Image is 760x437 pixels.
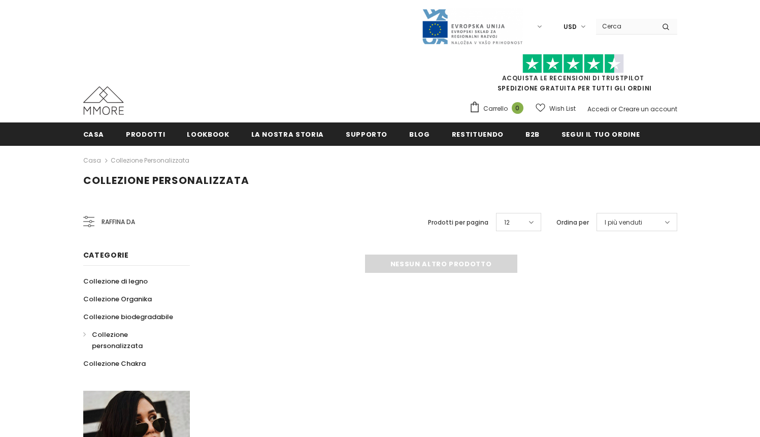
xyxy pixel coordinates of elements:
[346,130,387,139] span: supporto
[83,312,173,322] span: Collezione biodegradabile
[512,102,523,114] span: 0
[452,122,504,145] a: Restituendo
[83,290,152,308] a: Collezione Organika
[421,8,523,45] img: Javni Razpis
[525,122,540,145] a: B2B
[522,54,624,74] img: Fidati di Pilot Stars
[483,104,508,114] span: Carrello
[83,308,173,326] a: Collezione biodegradabile
[102,216,135,228] span: Raffina da
[525,130,540,139] span: B2B
[92,330,143,351] span: Collezione personalizzata
[83,359,146,368] span: Collezione Chakra
[83,326,179,355] a: Collezione personalizzata
[409,122,430,145] a: Blog
[549,104,576,114] span: Wish List
[504,217,510,228] span: 12
[111,156,189,165] a: Collezione personalizzata
[502,74,644,82] a: Acquista le recensioni di TrustPilot
[187,130,229,139] span: Lookbook
[469,58,677,92] span: SPEDIZIONE GRATUITA PER TUTTI GLI ORDINI
[126,130,165,139] span: Prodotti
[83,272,148,290] a: Collezione di legno
[409,130,430,139] span: Blog
[126,122,165,145] a: Prodotti
[605,217,642,228] span: I più venduti
[83,355,146,372] a: Collezione Chakra
[428,217,488,228] label: Prodotti per pagina
[561,130,640,139] span: Segui il tuo ordine
[618,105,677,113] a: Creare un account
[421,22,523,30] a: Javni Razpis
[83,130,105,139] span: Casa
[83,173,249,188] span: Collezione personalizzata
[83,122,105,145] a: Casa
[83,154,101,167] a: Casa
[596,19,654,34] input: Search Site
[346,122,387,145] a: supporto
[536,100,576,117] a: Wish List
[587,105,609,113] a: Accedi
[83,86,124,115] img: Casi MMORE
[564,22,577,32] span: USD
[611,105,617,113] span: or
[251,122,324,145] a: La nostra storia
[83,294,152,304] span: Collezione Organika
[83,276,148,286] span: Collezione di legno
[452,130,504,139] span: Restituendo
[83,250,129,260] span: Categorie
[251,130,324,139] span: La nostra storia
[187,122,229,145] a: Lookbook
[556,217,589,228] label: Ordina per
[469,101,528,116] a: Carrello 0
[561,122,640,145] a: Segui il tuo ordine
